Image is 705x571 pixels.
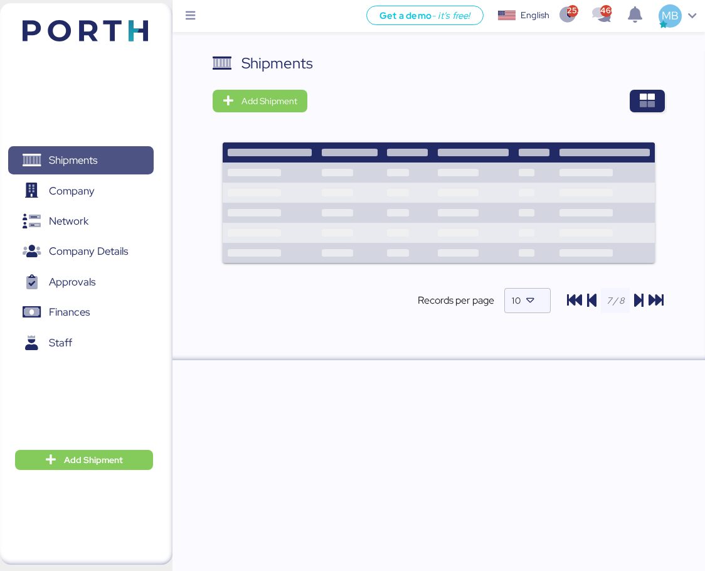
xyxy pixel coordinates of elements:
span: Finances [49,303,90,321]
span: MB [662,8,679,24]
span: 10 [512,295,520,306]
span: Records per page [418,293,494,308]
span: Shipments [49,151,97,169]
span: Add Shipment [64,452,123,467]
a: Company [8,176,154,205]
a: Staff [8,329,154,358]
div: English [521,9,549,22]
button: Menu [180,6,201,27]
a: Network [8,207,154,236]
a: Shipments [8,146,154,175]
span: Company Details [49,242,128,260]
button: Add Shipment [15,450,153,470]
a: Company Details [8,237,154,266]
span: Approvals [49,273,95,291]
span: Staff [49,334,72,352]
span: Add Shipment [241,93,297,109]
button: Add Shipment [213,90,307,112]
div: Shipments [241,52,313,75]
span: Network [49,212,88,230]
a: Approvals [8,268,154,297]
input: 7 / 8 [601,288,630,313]
span: Company [49,182,95,200]
a: Finances [8,298,154,327]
